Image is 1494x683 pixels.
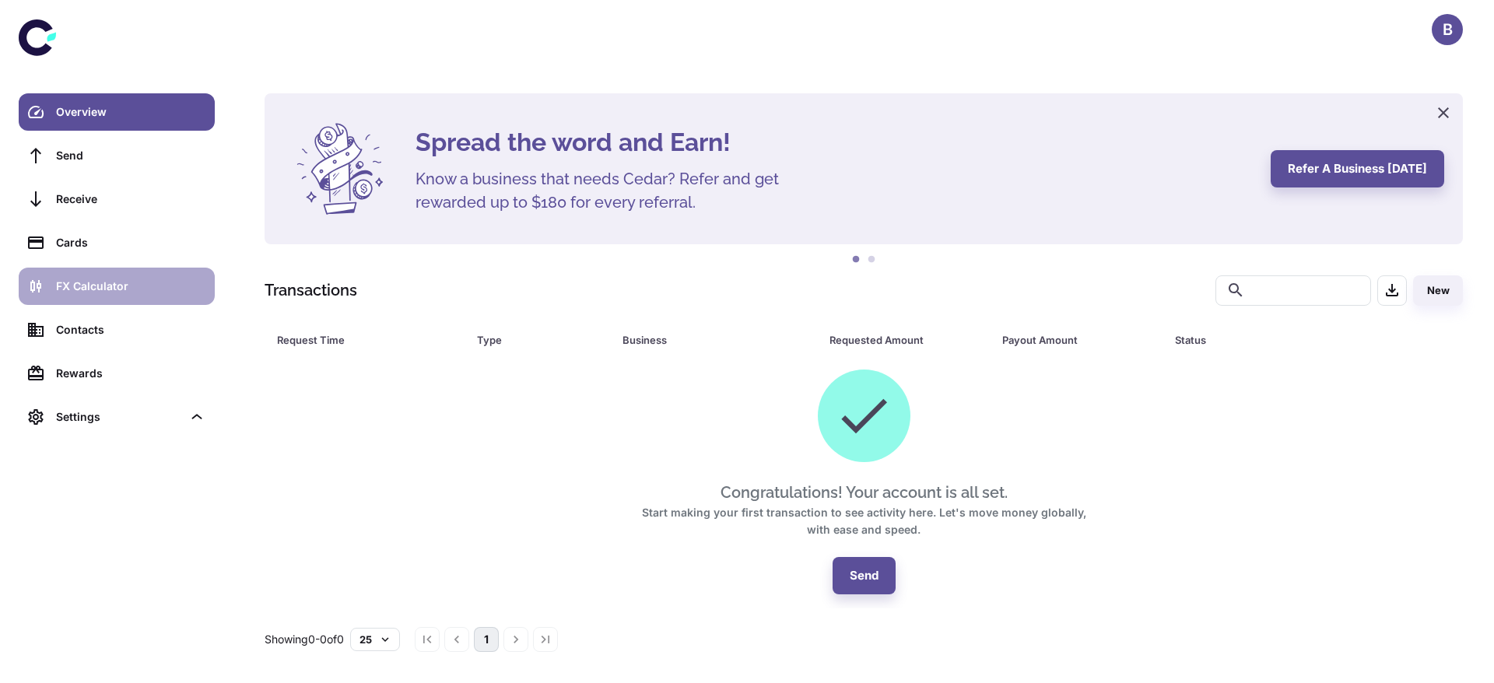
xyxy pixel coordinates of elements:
a: FX Calculator [19,268,215,305]
h6: Start making your first transaction to see activity here. Let's move money globally, with ease an... [630,504,1097,538]
h4: Spread the word and Earn! [416,124,1252,161]
a: Rewards [19,355,215,392]
span: Requested Amount [829,329,984,351]
div: FX Calculator [56,278,205,295]
button: 1 [848,252,864,268]
button: Refer a business [DATE] [1271,150,1444,187]
div: Send [56,147,205,164]
button: Send [833,557,896,594]
button: New [1413,275,1463,306]
div: Requested Amount [829,329,963,351]
a: Receive [19,180,215,218]
div: Overview [56,103,205,121]
p: Showing 0-0 of 0 [265,631,344,648]
div: Receive [56,191,205,208]
div: Settings [56,408,182,426]
button: 25 [350,628,400,651]
div: Settings [19,398,215,436]
h5: Know a business that needs Cedar? Refer and get rewarded up to $180 for every referral. [416,167,805,214]
div: Cards [56,234,205,251]
span: Payout Amount [1002,329,1156,351]
button: page 1 [474,627,499,652]
a: Contacts [19,311,215,349]
nav: pagination navigation [412,627,560,652]
div: Status [1175,329,1378,351]
h1: Transactions [265,278,357,302]
a: Overview [19,93,215,131]
div: Contacts [56,321,205,338]
div: Request Time [277,329,438,351]
div: Rewards [56,365,205,382]
button: 2 [864,252,879,268]
span: Request Time [277,329,458,351]
div: Type [477,329,583,351]
button: B [1432,14,1463,45]
a: Cards [19,224,215,261]
span: Status [1175,329,1398,351]
a: Send [19,137,215,174]
span: Type [477,329,603,351]
h5: Congratulations! Your account is all set. [721,481,1008,504]
div: Payout Amount [1002,329,1136,351]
